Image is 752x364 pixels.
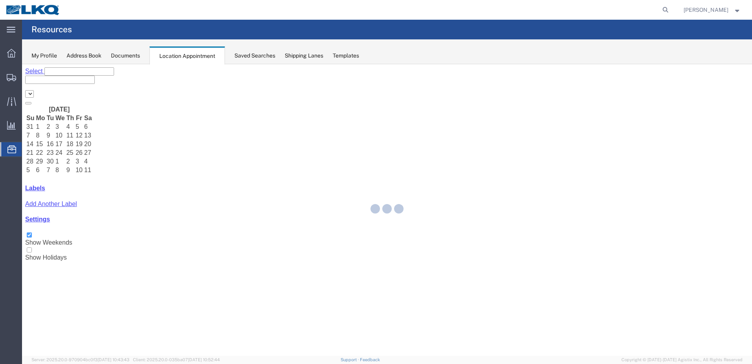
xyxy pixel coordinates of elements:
th: Su [4,50,13,58]
td: 5 [53,59,61,67]
label: Show Weekends [3,168,50,182]
td: 3 [33,59,43,67]
span: Server: 2025.20.0-970904bc0f3 [31,357,129,362]
td: 7 [24,102,32,110]
td: 4 [44,59,53,67]
span: Client: 2025.20.0-035ba07 [133,357,220,362]
span: [DATE] 10:43:43 [98,357,129,362]
div: Saved Searches [234,52,275,60]
td: 4 [62,93,70,101]
td: 12 [53,67,61,75]
td: 16 [24,76,32,84]
a: Select [3,4,22,10]
td: 20 [62,76,70,84]
td: 28 [4,93,13,101]
td: 2 [24,59,32,67]
th: Th [44,50,53,58]
td: 25 [44,85,53,93]
td: 11 [62,102,70,110]
td: 2 [44,93,53,101]
th: [DATE] [13,41,61,49]
th: We [33,50,43,58]
th: Sa [62,50,70,58]
th: Fr [53,50,61,58]
th: Mo [13,50,23,58]
a: Settings [3,152,28,158]
td: 18 [44,76,53,84]
td: 10 [33,67,43,75]
span: Ryan Gledhill [684,6,728,14]
td: 6 [13,102,23,110]
td: 7 [4,67,13,75]
td: 11 [44,67,53,75]
td: 24 [33,85,43,93]
td: 15 [13,76,23,84]
input: Show Weekends [5,168,10,173]
td: 29 [13,93,23,101]
div: Templates [333,52,359,60]
label: Show Holidays [3,183,45,197]
td: 1 [13,59,23,67]
td: 1 [33,93,43,101]
td: 26 [53,85,61,93]
td: 27 [62,85,70,93]
h4: Resources [31,20,72,39]
td: 30 [24,93,32,101]
div: Location Appointment [149,46,225,65]
span: [DATE] 10:52:44 [188,357,220,362]
div: My Profile [31,52,57,60]
div: Shipping Lanes [285,52,323,60]
div: Address Book [66,52,101,60]
td: 10 [53,102,61,110]
td: 19 [53,76,61,84]
td: 9 [24,67,32,75]
td: 6 [62,59,70,67]
td: 22 [13,85,23,93]
td: 3 [53,93,61,101]
td: 14 [4,76,13,84]
div: Documents [111,52,140,60]
a: Add Another Label [3,136,55,143]
img: logo [6,4,61,16]
td: 17 [33,76,43,84]
th: Tu [24,50,32,58]
a: Labels [3,121,23,127]
td: 13 [62,67,70,75]
td: 31 [4,59,13,67]
span: Copyright © [DATE]-[DATE] Agistix Inc., All Rights Reserved [621,357,743,363]
button: [PERSON_NAME] [683,5,741,15]
td: 23 [24,85,32,93]
td: 21 [4,85,13,93]
td: 8 [33,102,43,110]
a: Support [341,357,360,362]
a: Feedback [360,357,380,362]
td: 8 [13,67,23,75]
input: Show Holidays [5,183,10,188]
span: Select [3,4,20,10]
td: 5 [4,102,13,110]
td: 9 [44,102,53,110]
